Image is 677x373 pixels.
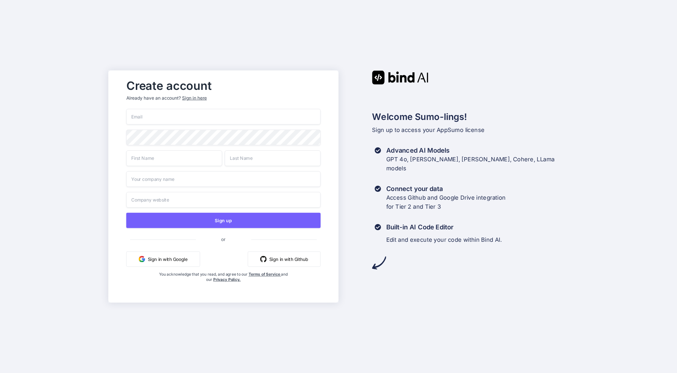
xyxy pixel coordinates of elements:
[182,95,206,101] div: Sign in here
[126,252,200,267] button: Sign in with Google
[126,171,321,187] input: Your company name
[372,126,569,135] p: Sign up to access your AppSumo license
[386,155,555,173] p: GPT 4o, [PERSON_NAME], [PERSON_NAME], Cohere, LLama models
[126,213,321,228] button: Sign up
[139,256,145,262] img: google
[260,256,267,262] img: github
[386,146,555,155] h3: Advanced AI Models
[126,95,321,101] p: Already have an account?
[386,235,502,244] p: Edit and execute your code within Bind AI.
[126,109,321,124] input: Email
[225,150,320,166] input: Last Name
[126,192,321,208] input: Company website
[126,150,222,166] input: First Name
[386,223,502,232] h3: Built-in AI Code Editor
[386,193,506,211] p: Access Github and Google Drive integration for Tier 2 and Tier 3
[372,70,428,84] img: Bind AI logo
[386,184,506,193] h3: Connect your data
[248,252,321,267] button: Sign in with Github
[159,272,288,297] div: You acknowledge that you read, and agree to our and our
[196,231,251,247] span: or
[372,256,386,270] img: arrow
[126,81,321,91] h2: Create account
[372,110,569,124] h2: Welcome Sumo-lings!
[213,277,241,282] a: Privacy Policy.
[249,272,281,277] a: Terms of Service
